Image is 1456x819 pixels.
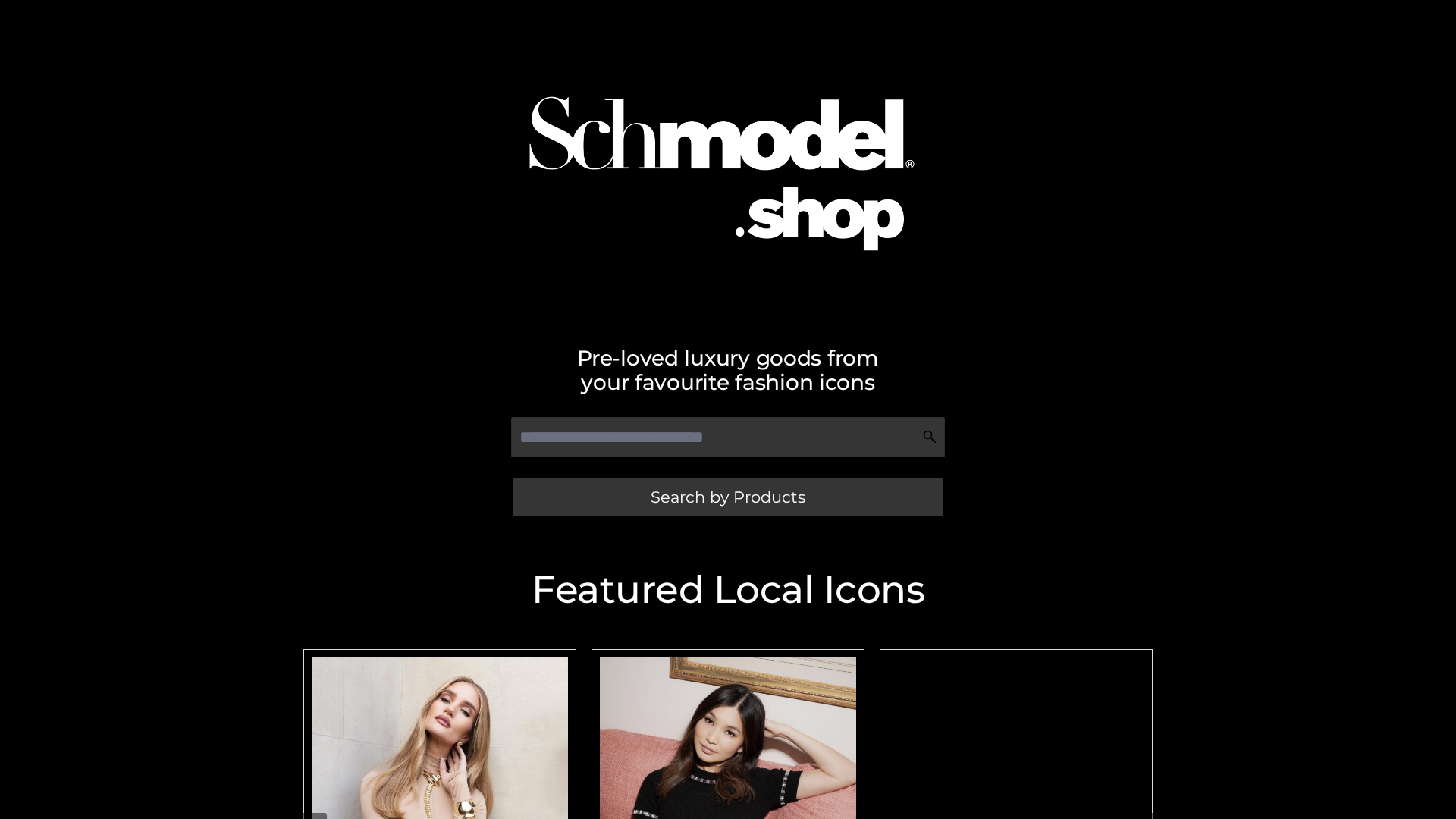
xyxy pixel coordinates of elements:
[296,346,1160,394] h2: Pre-loved luxury goods from your favourite fashion icons
[922,429,937,444] img: Search Icon
[513,478,943,516] a: Search by Products
[296,571,1160,609] h2: Featured Local Icons​
[651,489,805,505] span: Search by Products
